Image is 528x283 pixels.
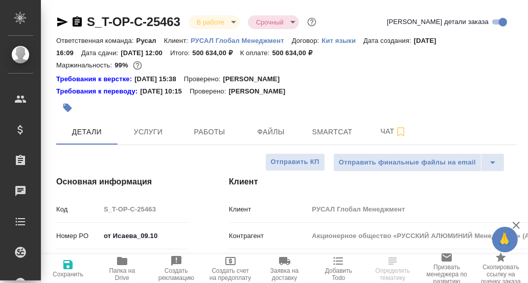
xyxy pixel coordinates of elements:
button: Определить тематику [365,254,420,283]
p: Дата сдачи: [81,49,121,57]
span: Отправить финальные файлы на email [339,157,476,169]
div: Нажми, чтобы открыть папку с инструкцией [56,74,134,84]
div: split button [333,153,504,172]
p: Кит языки [322,37,363,44]
span: Работы [185,126,234,138]
p: [DATE] 10:15 [140,86,190,97]
button: Скопировать ссылку для ЯМессенджера [56,16,68,28]
span: Создать счет на предоплату [210,267,251,281]
span: Чат [369,125,418,138]
p: Номер PO [56,231,100,241]
button: Скопировать ссылку на оценку заказа [474,254,528,283]
span: Заявка на доставку [264,267,306,281]
span: 🙏 [496,229,514,250]
button: Создать рекламацию [149,254,203,283]
button: Призвать менеджера по развитию [420,254,474,283]
p: К оплате: [240,49,272,57]
p: Итого: [170,49,192,57]
span: Детали [62,126,111,138]
button: Отправить КП [265,153,325,171]
p: Клиент: [164,37,191,44]
button: В работе [194,18,227,27]
p: Ответственная команда: [56,37,136,44]
span: Добавить Todo [317,267,359,281]
span: Отправить КП [271,156,319,168]
span: Smartcat [308,126,357,138]
a: S_T-OP-C-25463 [87,15,180,29]
p: Проверено: [190,86,229,97]
p: Контрагент [229,231,309,241]
p: Общая тематика [56,253,100,274]
button: Отправить финальные файлы на email [333,153,481,172]
p: [PERSON_NAME] [223,74,287,84]
p: 99% [114,61,130,69]
div: Нажми, чтобы открыть папку с инструкцией [56,86,140,97]
a: Требования к переводу: [56,86,140,97]
p: 500 634,00 ₽ [192,49,240,57]
div: В работе [248,15,299,29]
p: Проверено: [184,74,223,84]
button: Заявка на доставку [258,254,312,283]
h4: Основная информация [56,176,188,188]
p: [PERSON_NAME] [228,86,293,97]
button: Добавить Todo [311,254,365,283]
p: 500 634,00 ₽ [272,49,320,57]
div: В работе [189,15,240,29]
p: [DATE] 15:38 [134,74,184,84]
p: Код [56,204,100,215]
a: Требования к верстке: [56,74,134,84]
input: ✎ Введи что-нибудь [100,228,188,243]
button: Срочный [253,18,287,27]
input: Пустое поле [100,202,188,217]
p: Маржинальность: [56,61,114,69]
span: Услуги [124,126,173,138]
button: Папка на Drive [95,254,149,283]
span: Файлы [246,126,295,138]
p: Договор: [292,37,322,44]
span: Сохранить [53,271,83,278]
p: Клиент [229,204,309,215]
p: РУСАЛ Глобал Менеджмент [191,37,292,44]
span: Папка на Drive [101,267,143,281]
p: [DATE] 12:00 [121,49,170,57]
button: Создать счет на предоплату [203,254,258,283]
button: Доп статусы указывают на важность/срочность заказа [305,15,318,29]
span: Определить тематику [372,267,414,281]
p: Русал [136,37,164,44]
p: Дата создания: [363,37,414,44]
button: Сохранить [41,254,95,283]
svg: Подписаться [395,126,407,138]
span: [PERSON_NAME] детали заказа [387,17,489,27]
button: 🙏 [492,227,518,252]
a: Кит языки [322,36,363,44]
button: Скопировать ссылку [71,16,83,28]
button: 2884.80 RUB; [131,59,144,72]
a: РУСАЛ Глобал Менеджмент [191,36,292,44]
button: Добавить тэг [56,97,79,119]
span: Создать рекламацию [155,267,197,281]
